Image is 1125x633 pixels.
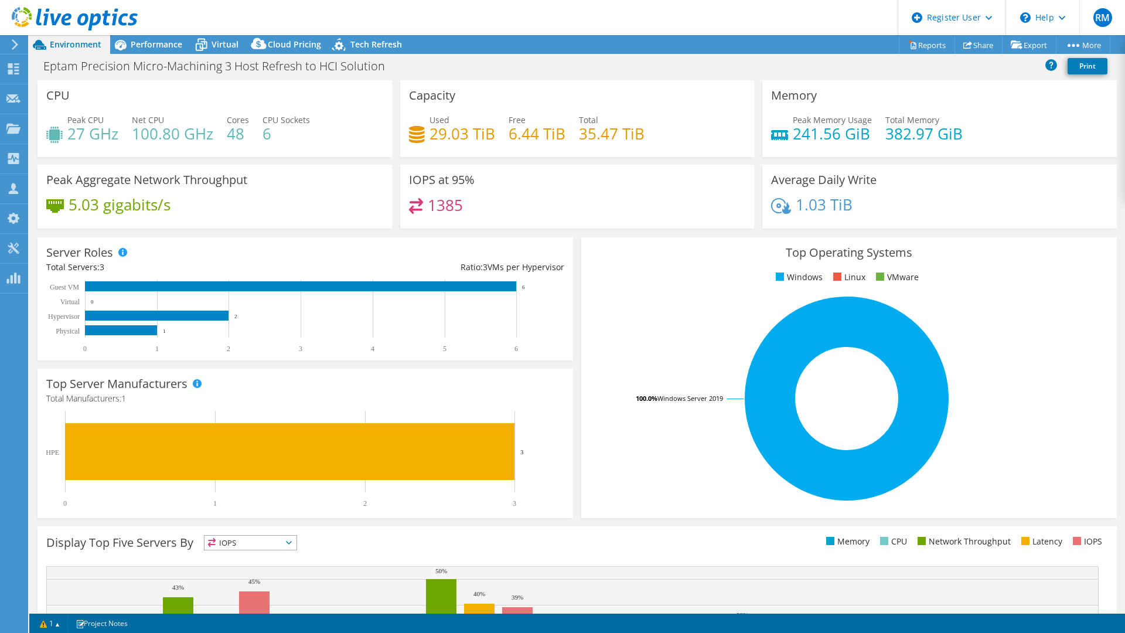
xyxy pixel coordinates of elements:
text: 43% [172,584,184,591]
a: Share [954,36,1003,54]
div: Ratio: VMs per Hypervisor [305,261,564,274]
span: Used [429,114,449,125]
h1: Eptam Precision Micro-Machining 3 Host Refresh to HCI Solution [38,60,403,73]
li: Linux [830,271,865,284]
tspan: Windows Server 2019 [657,394,723,403]
h4: 27 GHz [67,127,118,140]
span: 3 [100,261,104,273]
text: 2 [227,345,230,353]
li: Latency [1018,535,1062,548]
text: 1 [155,345,159,353]
h4: 48 [227,127,249,140]
a: Print [1068,58,1107,74]
text: 3 [513,499,516,508]
h3: IOPS at 95% [409,173,475,186]
h3: Server Roles [46,246,113,259]
h4: Total Manufacturers: [46,392,564,405]
span: Performance [131,39,182,50]
span: 3 [483,261,487,273]
li: VMware [873,271,919,284]
a: 1 [32,616,68,631]
text: 0 [83,345,87,353]
text: 1 [163,328,166,334]
text: 1 [213,499,217,508]
h4: 100.80 GHz [132,127,213,140]
text: Guest VM [50,283,79,291]
text: 40% [473,590,485,597]
text: HPE [46,448,59,457]
text: 2 [363,499,367,508]
span: Total [579,114,598,125]
a: Export [1002,36,1056,54]
li: Memory [823,535,870,548]
span: CPU Sockets [262,114,310,125]
h3: Top Operating Systems [590,246,1108,259]
text: 2 [234,314,237,319]
span: Virtual [212,39,238,50]
span: Total Memory [885,114,939,125]
li: Network Throughput [915,535,1011,548]
span: IOPS [204,536,296,550]
h4: 6.44 TiB [509,127,565,140]
text: 6 [514,345,518,353]
h3: Peak Aggregate Network Throughput [46,173,247,186]
text: 0 [63,499,67,508]
text: Physical [56,327,80,335]
h4: 29.03 TiB [429,127,495,140]
span: Free [509,114,526,125]
text: 6 [522,284,525,290]
a: Project Notes [67,616,136,631]
div: Total Servers: [46,261,305,274]
h4: 382.97 GiB [885,127,963,140]
text: 39% [512,594,523,601]
svg: \n [1020,12,1031,23]
li: CPU [877,535,907,548]
tspan: 100.0% [636,394,657,403]
text: 32% [737,611,748,618]
span: RM [1093,8,1112,27]
text: 45% [248,578,260,585]
h4: 241.56 GiB [793,127,872,140]
li: Windows [773,271,823,284]
text: 3 [520,448,524,455]
text: 50% [435,567,447,574]
li: IOPS [1070,535,1102,548]
h4: 35.47 TiB [579,127,645,140]
h3: Capacity [409,89,455,102]
h3: Memory [771,89,817,102]
a: Reports [899,36,955,54]
h3: Average Daily Write [771,173,877,186]
text: 0 [91,299,94,305]
a: More [1056,36,1110,54]
h3: Top Server Manufacturers [46,377,187,390]
text: 5 [443,345,446,353]
span: 1 [121,393,126,404]
span: Environment [50,39,101,50]
h4: 1.03 TiB [796,198,853,211]
span: Cores [227,114,249,125]
text: Hypervisor [48,312,80,321]
h3: CPU [46,89,70,102]
span: Tech Refresh [350,39,402,50]
h4: 5.03 gigabits/s [69,198,171,211]
text: 3 [299,345,302,353]
text: Virtual [60,298,80,306]
span: Net CPU [132,114,164,125]
text: 4 [371,345,374,353]
span: Peak Memory Usage [793,114,872,125]
span: Cloud Pricing [268,39,321,50]
span: Peak CPU [67,114,104,125]
h4: 6 [262,127,310,140]
h4: 1385 [428,199,463,212]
